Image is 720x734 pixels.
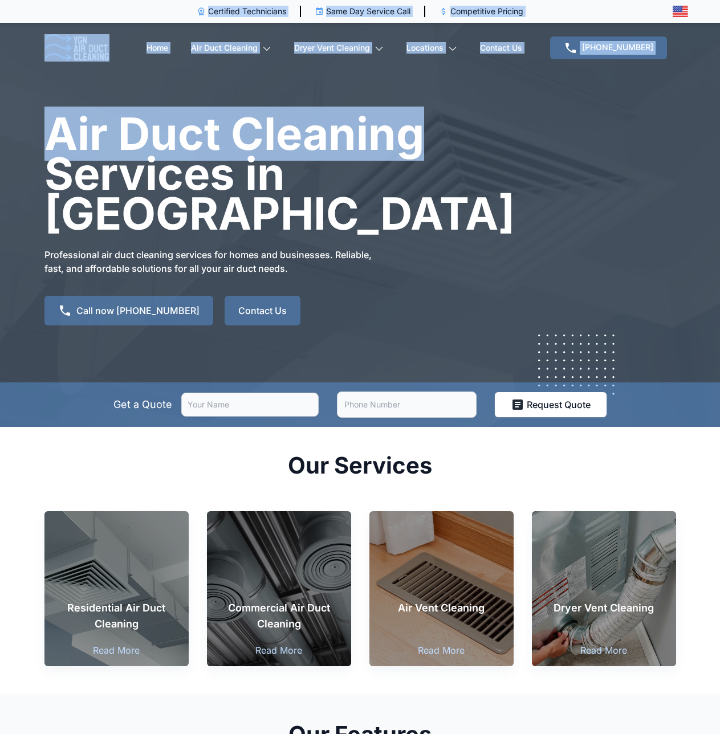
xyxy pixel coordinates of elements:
a: Read More [93,643,140,657]
a: Read More [418,643,465,657]
p: Dryer Vent Cleaning [543,600,665,616]
a: Contact Us [480,28,522,67]
button: Request Quote [495,392,607,417]
p: Residential Air Duct Cleaning [56,600,177,632]
a: Dryer Vent Cleaning [294,28,384,67]
p: Professional air duct cleaning services for homes and businesses. Reliable, fast, and affordable ... [44,248,387,275]
a: Call now [PHONE_NUMBER] [44,296,213,325]
p: Same Day Service Call [326,6,410,17]
a: Read More [580,643,627,657]
a: Locations [406,28,457,67]
p: Certified Technicians [208,6,286,17]
a: Dryer Vent Cleaning [532,511,676,627]
a: Read More [255,643,302,657]
h2: Our Services [222,454,498,477]
a: Commercial Air Duct Cleaning [207,511,351,643]
h1: Air Duct Cleaning Services in [GEOGRAPHIC_DATA] [44,114,489,234]
input: Phone Number [337,392,477,418]
a: Air Duct Cleaning [191,28,271,67]
p: Commercial Air Duct Cleaning [218,600,340,632]
p: Get a Quote [113,397,172,413]
p: Competitive Pricing [450,6,523,17]
img: logo [44,34,109,62]
a: Air Vent Cleaning [369,511,514,627]
p: Air Vent Cleaning [381,600,502,616]
input: Your Name [181,393,319,417]
a: Home [147,28,168,67]
a: Contact Us [225,296,300,325]
a: [PHONE_NUMBER] [550,36,667,59]
a: Residential Air Duct Cleaning [44,511,189,643]
span: [PHONE_NUMBER] [582,42,653,52]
